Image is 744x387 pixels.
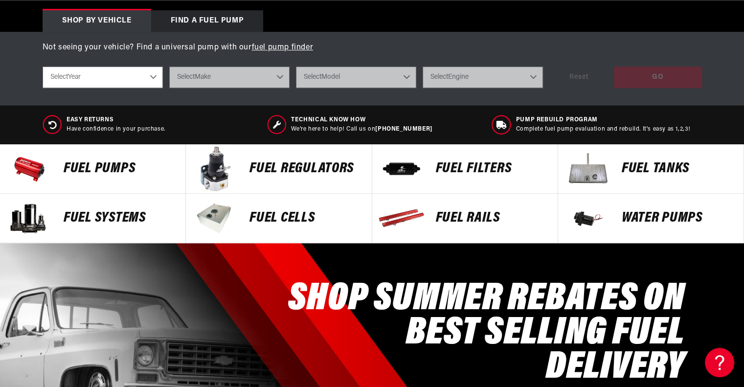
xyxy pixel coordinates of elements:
p: Fuel Systems [64,211,176,226]
a: fuel pump finder [252,44,314,51]
a: FUEL REGULATORS FUEL REGULATORS [186,144,372,194]
a: Fuel Tanks Fuel Tanks [558,144,744,194]
p: Fuel Pumps [64,161,176,176]
div: Find a Fuel Pump [151,10,264,32]
p: FUEL Cells [249,211,361,226]
p: Fuel Tanks [622,161,734,176]
select: Engine [423,67,543,88]
img: FUEL Cells [191,194,240,243]
a: Water Pumps Water Pumps [558,194,744,243]
p: FUEL REGULATORS [249,161,361,176]
img: FUEL FILTERS [377,144,426,193]
a: [PHONE_NUMBER] [375,126,432,132]
select: Model [296,67,416,88]
select: Year [43,67,163,88]
span: Easy Returns [67,116,165,124]
h2: SHOP SUMMER REBATES ON BEST SELLING FUEL DELIVERY [267,282,685,385]
a: FUEL Cells FUEL Cells [186,194,372,243]
span: Pump Rebuild program [516,116,691,124]
img: Water Pumps [563,194,612,243]
div: Shop by vehicle [43,10,151,32]
a: FUEL Rails FUEL Rails [372,194,558,243]
p: FUEL Rails [436,211,548,226]
p: Have confidence in your purchase. [67,125,165,134]
select: Make [169,67,290,88]
span: Technical Know How [291,116,432,124]
img: FUEL REGULATORS [191,144,240,193]
p: Not seeing your vehicle? Find a universal pump with our [43,42,702,54]
img: Fuel Systems [5,194,54,243]
p: FUEL FILTERS [436,161,548,176]
img: Fuel Tanks [563,144,612,193]
p: Water Pumps [622,211,734,226]
a: FUEL FILTERS FUEL FILTERS [372,144,558,194]
p: Complete fuel pump evaluation and rebuild. It's easy as 1,2,3! [516,125,691,134]
p: We’re here to help! Call us on [291,125,432,134]
img: FUEL Rails [377,194,426,243]
img: Fuel Pumps [5,144,54,193]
